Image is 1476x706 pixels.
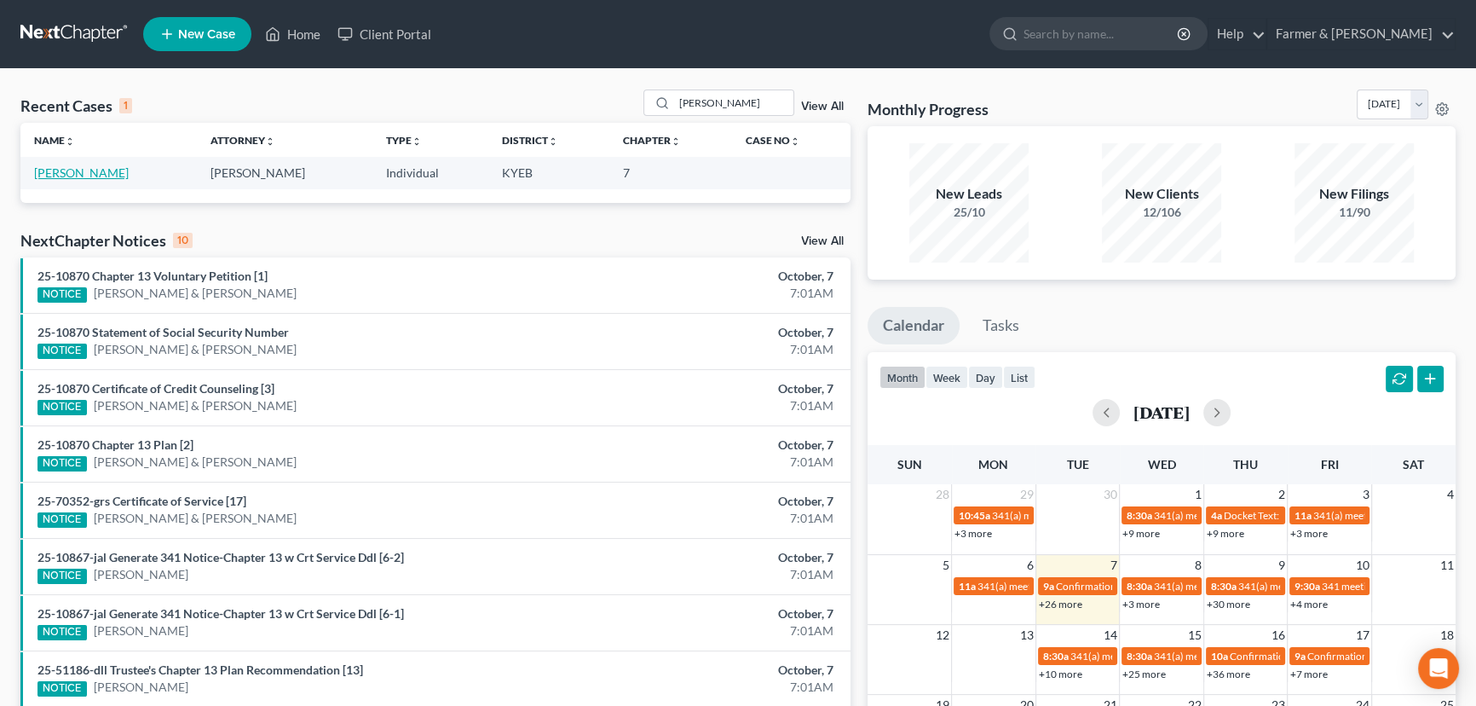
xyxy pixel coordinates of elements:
a: +9 more [1207,527,1244,540]
span: 8:30a [1043,650,1069,663]
a: 25-70352-grs Certificate of Service [17] [37,494,246,508]
a: [PERSON_NAME] & [PERSON_NAME] [94,454,297,471]
span: 11a [1294,509,1312,522]
span: 14 [1102,625,1119,645]
div: NOTICE [37,287,87,303]
span: 15 [1186,625,1203,645]
div: NOTICE [37,512,87,528]
a: 25-10867-jal Generate 341 Notice-Chapter 13 w Crt Service Ddl [6-1] [37,606,404,621]
span: Fri [1321,457,1339,472]
span: 8 [1193,555,1203,576]
span: 18 [1439,625,1456,645]
div: October, 7 [579,549,833,566]
a: Farmer & [PERSON_NAME] [1267,19,1455,49]
a: Attorneyunfold_more [210,134,275,147]
i: unfold_more [65,136,75,147]
span: Sat [1403,457,1424,472]
a: 25-10870 Chapter 13 Plan [2] [37,437,193,452]
a: +9 more [1122,527,1160,540]
div: October, 7 [579,380,833,397]
span: 9a [1043,580,1054,593]
div: 7:01AM [579,679,833,696]
div: 25/10 [909,204,1029,221]
div: 7:01AM [579,454,833,471]
a: [PERSON_NAME] & [PERSON_NAME] [94,341,297,358]
div: 12/106 [1102,204,1221,221]
span: 9a [1294,650,1306,663]
a: Help [1208,19,1266,49]
div: NOTICE [37,456,87,472]
td: 7 [609,157,733,188]
div: 7:01AM [579,341,833,358]
td: KYEB [488,157,609,188]
a: Client Portal [329,19,440,49]
div: NOTICE [37,400,87,415]
div: Open Intercom Messenger [1418,648,1459,689]
div: 7:01AM [579,510,833,527]
span: 30 [1102,484,1119,505]
div: 7:01AM [579,397,833,414]
i: unfold_more [790,136,800,147]
a: +10 more [1039,668,1082,680]
a: View All [801,235,844,247]
div: New Clients [1102,184,1221,204]
div: New Leads [909,184,1029,204]
a: 25-10870 Statement of Social Security Number [37,325,289,339]
div: 10 [173,233,193,248]
a: +4 more [1290,598,1328,611]
span: 17 [1354,625,1371,645]
span: Tue [1066,457,1088,472]
div: October, 7 [579,662,833,679]
span: 341(a) meeting for [PERSON_NAME] [1070,650,1235,663]
i: unfold_more [548,136,558,147]
a: Nameunfold_more [34,134,75,147]
span: Sun [897,457,922,472]
div: NOTICE [37,569,87,584]
i: unfold_more [671,136,681,147]
input: Search by name... [1023,18,1179,49]
a: +36 more [1207,668,1250,680]
span: 11a [959,580,976,593]
span: 3 [1361,484,1371,505]
a: 25-10870 Certificate of Credit Counseling [3] [37,381,274,396]
div: 11/90 [1294,204,1414,221]
span: 341(a) meeting for [PERSON_NAME] [1154,650,1318,663]
a: Tasks [967,307,1035,344]
div: October, 7 [579,324,833,341]
a: Calendar [868,307,960,344]
span: 10 [1354,555,1371,576]
div: October, 7 [579,493,833,510]
span: Confirmation hearing for [PERSON_NAME] & [PERSON_NAME] [1056,580,1340,593]
a: [PERSON_NAME] [94,566,188,583]
span: 341(a) meeting for [PERSON_NAME] [977,580,1142,593]
button: week [925,366,968,389]
td: [PERSON_NAME] [197,157,373,188]
div: 1 [119,98,132,113]
a: +26 more [1039,598,1082,611]
span: 9 [1277,555,1287,576]
div: 7:01AM [579,285,833,302]
span: New Case [178,28,235,41]
a: 25-51186-dll Trustee's Chapter 13 Plan Recommendation [13] [37,663,363,677]
a: Home [257,19,329,49]
i: unfold_more [412,136,422,147]
h2: [DATE] [1133,403,1190,421]
div: NextChapter Notices [20,230,193,251]
span: Wed [1147,457,1175,472]
a: +3 more [954,527,992,540]
td: Individual [372,157,488,188]
a: Case Nounfold_more [746,134,800,147]
a: [PERSON_NAME] [94,679,188,696]
button: list [1003,366,1035,389]
a: [PERSON_NAME] [94,622,188,639]
h3: Monthly Progress [868,99,989,119]
button: day [968,366,1003,389]
input: Search by name... [674,90,793,115]
a: +3 more [1122,598,1160,611]
div: New Filings [1294,184,1414,204]
span: Thu [1233,457,1258,472]
div: NOTICE [37,344,87,359]
div: NOTICE [37,625,87,640]
span: 28 [934,484,951,505]
span: 341(a) meeting for [PERSON_NAME] [1154,580,1318,593]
